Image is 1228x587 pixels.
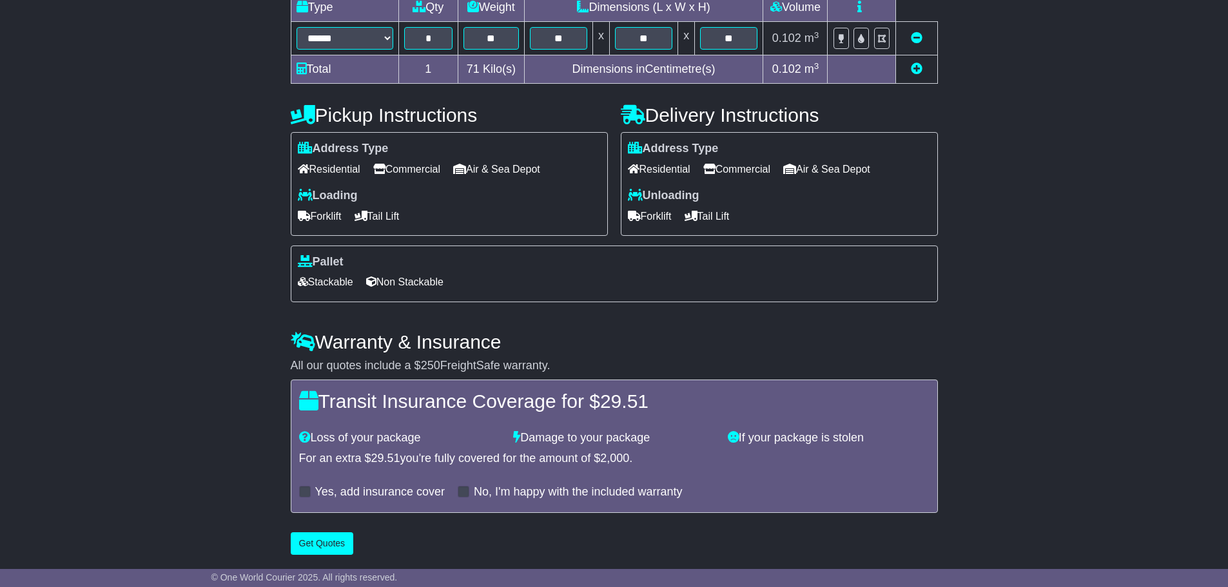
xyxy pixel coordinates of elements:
span: 29.51 [371,452,400,465]
span: Non Stackable [366,272,443,292]
label: Loading [298,189,358,203]
div: All our quotes include a $ FreightSafe warranty. [291,359,938,373]
div: For an extra $ you're fully covered for the amount of $ . [299,452,930,466]
div: Loss of your package [293,431,507,445]
div: If your package is stolen [721,431,936,445]
td: Dimensions in Centimetre(s) [524,55,763,84]
span: Tail Lift [355,206,400,226]
sup: 3 [814,61,819,71]
span: m [804,32,819,44]
a: Add new item [911,63,922,75]
label: Unloading [628,189,699,203]
span: 0.102 [772,32,801,44]
span: Air & Sea Depot [783,159,870,179]
td: Total [291,55,398,84]
span: Forklift [298,206,342,226]
span: 71 [467,63,480,75]
label: Address Type [298,142,389,156]
label: Address Type [628,142,719,156]
span: Air & Sea Depot [453,159,540,179]
span: Commercial [703,159,770,179]
td: x [592,22,609,55]
h4: Pickup Instructions [291,104,608,126]
span: © One World Courier 2025. All rights reserved. [211,572,398,582]
span: Residential [298,159,360,179]
span: Residential [628,159,690,179]
label: No, I'm happy with the included warranty [474,485,683,499]
label: Yes, add insurance cover [315,485,445,499]
td: Kilo(s) [458,55,525,84]
div: Damage to your package [507,431,721,445]
span: Tail Lift [685,206,730,226]
td: 1 [398,55,458,84]
span: 29.51 [600,390,648,412]
span: 250 [421,359,440,372]
h4: Transit Insurance Coverage for $ [299,390,930,412]
td: x [678,22,695,55]
button: Get Quotes [291,532,354,555]
h4: Delivery Instructions [621,104,938,126]
sup: 3 [814,30,819,40]
h4: Warranty & Insurance [291,331,938,352]
span: 2,000 [600,452,629,465]
a: Remove this item [911,32,922,44]
span: Commercial [373,159,440,179]
span: Stackable [298,272,353,292]
span: Forklift [628,206,672,226]
span: 0.102 [772,63,801,75]
label: Pallet [298,255,344,269]
span: m [804,63,819,75]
